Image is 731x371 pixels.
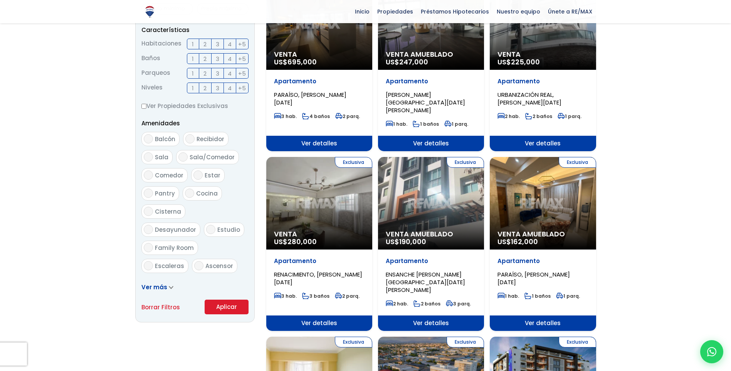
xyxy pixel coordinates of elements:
span: Pantry [155,189,175,197]
span: 3 [216,39,219,49]
span: Habitaciones [141,39,181,49]
span: Inicio [351,6,373,17]
span: Venta Amueblado [386,51,476,58]
span: Parqueos [141,68,170,79]
span: Únete a RE/MAX [544,6,596,17]
span: Exclusiva [335,337,372,347]
span: Venta [274,51,365,58]
span: Ver más [141,283,167,291]
input: Family Room [144,243,153,252]
span: 2 parq. [335,293,360,299]
span: PARAÍSO, [PERSON_NAME][DATE] [274,91,346,106]
span: Ver detalles [378,136,484,151]
p: Apartamento [274,78,365,85]
span: 1 [192,54,194,64]
input: Pantry [144,189,153,198]
span: Cisterna [155,207,181,216]
span: 695,000 [287,57,317,67]
span: 2 baños [413,300,440,307]
span: 2 [203,39,207,49]
span: Ascensor [205,262,233,270]
span: Venta [274,230,365,238]
a: Borrar Filtros [141,302,180,312]
span: 2 hab. [386,300,408,307]
span: 1 [192,83,194,93]
input: Sala [144,152,153,162]
span: US$ [497,237,538,246]
span: US$ [386,57,428,67]
span: 3 hab. [274,293,297,299]
p: Apartamento [274,257,365,265]
span: +5 [238,39,246,49]
label: Ver Propiedades Exclusivas [141,101,249,111]
span: Desayunador [155,226,196,234]
input: Recibidor [185,134,195,143]
p: Apartamento [386,257,476,265]
span: 1 baños [413,121,439,127]
span: Balcón [155,135,175,143]
span: 280,000 [287,237,317,246]
span: 4 baños [302,113,330,120]
input: Ascensor [194,261,203,270]
span: Estudio [217,226,240,234]
span: Estar [205,171,220,179]
span: +5 [238,69,246,78]
span: 190,000 [399,237,426,246]
span: ENSANCHE [PERSON_NAME][GEOGRAPHIC_DATA][DATE][PERSON_NAME] [386,270,465,294]
span: 4 [228,54,232,64]
a: Ver más [141,283,173,291]
span: 225,000 [511,57,540,67]
span: US$ [497,57,540,67]
span: 3 hab. [274,113,297,120]
span: 1 baños [524,293,551,299]
span: 2 [203,83,207,93]
span: Niveles [141,83,163,93]
span: Cocina [196,189,218,197]
input: Balcón [144,134,153,143]
input: Escaleras [144,261,153,270]
span: Ver detalles [266,136,372,151]
input: Cisterna [144,207,153,216]
input: Sala/Comedor [178,152,188,162]
input: Estudio [206,225,215,234]
span: Ver detalles [490,315,596,331]
span: 1 hab. [386,121,407,127]
input: Ver Propiedades Exclusivas [141,104,146,109]
span: Venta Amueblado [497,230,588,238]
a: Exclusiva Venta Amueblado US$162,000 Apartamento PARAÍSO, [PERSON_NAME][DATE] 1 hab. 1 baños 1 pa... [490,157,596,331]
p: Apartamento [386,78,476,85]
span: Recibidor [197,135,224,143]
span: Exclusiva [447,337,484,347]
span: 2 parq. [335,113,360,120]
span: Ver detalles [490,136,596,151]
span: 3 [216,69,219,78]
span: 3 [216,54,219,64]
span: Préstamos Hipotecarios [417,6,493,17]
span: [PERSON_NAME][GEOGRAPHIC_DATA][DATE][PERSON_NAME] [386,91,465,114]
span: 1 parq. [558,113,581,120]
a: Exclusiva Venta US$280,000 Apartamento RENACIMIENTO, [PERSON_NAME][DATE] 3 hab. 3 baños 2 parq. V... [266,157,372,331]
span: Venta [497,51,588,58]
span: 1 [192,69,194,78]
span: 4 [228,83,232,93]
a: Exclusiva Venta Amueblado US$190,000 Apartamento ENSANCHE [PERSON_NAME][GEOGRAPHIC_DATA][DATE][PE... [378,157,484,331]
span: 1 parq. [444,121,468,127]
span: 247,000 [399,57,428,67]
span: PARAÍSO, [PERSON_NAME][DATE] [497,270,570,286]
span: Exclusiva [335,157,372,168]
input: Cocina [185,189,194,198]
span: 2 hab. [497,113,520,120]
span: +5 [238,83,246,93]
span: 1 [192,39,194,49]
span: Escaleras [155,262,184,270]
span: 3 baños [302,293,329,299]
span: Exclusiva [559,157,596,168]
p: Características [141,25,249,35]
span: Ver detalles [266,315,372,331]
span: 4 [228,69,232,78]
p: Apartamento [497,257,588,265]
span: US$ [274,57,317,67]
span: Baños [141,53,160,64]
span: 2 baños [525,113,552,120]
span: Propiedades [373,6,417,17]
